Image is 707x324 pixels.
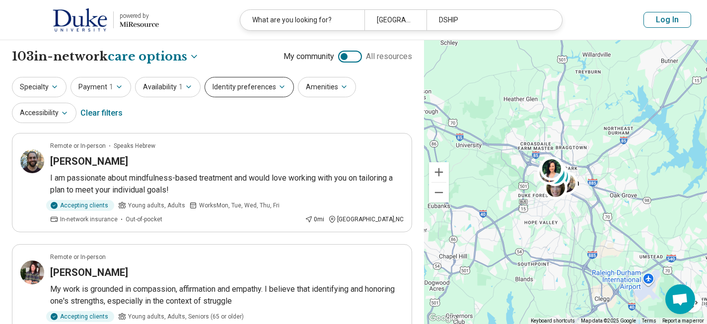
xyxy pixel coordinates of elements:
[60,215,118,224] span: In-network insurance
[50,154,128,168] h3: [PERSON_NAME]
[364,10,426,30] div: [GEOGRAPHIC_DATA], [GEOGRAPHIC_DATA]
[126,215,162,224] span: Out-of-pocket
[298,77,356,97] button: Amenities
[128,201,185,210] span: Young adults, Adults
[50,141,106,150] p: Remote or In-person
[199,201,280,210] span: Works Mon, Tue, Wed, Thu, Fri
[581,318,636,324] span: Map data ©2025 Google
[109,82,113,92] span: 1
[114,141,155,150] span: Speaks Hebrew
[50,172,404,196] p: I am passionate about mindfulness-based treatment and would love working with you on tailoring a ...
[665,284,695,314] div: Open chat
[53,8,107,32] img: Duke University
[366,51,412,63] span: All resources
[305,215,324,224] div: 0 mi
[642,318,656,324] a: Terms (opens in new tab)
[662,318,704,324] a: Report a map error
[12,48,199,65] h1: 103 in-network
[46,311,114,322] div: Accepting clients
[46,200,114,211] div: Accepting clients
[429,162,449,182] button: Zoom in
[643,12,691,28] button: Log In
[283,51,334,63] span: My community
[426,10,551,30] div: DSHIP
[135,77,201,97] button: Availability1
[120,11,159,20] div: powered by
[50,283,404,307] p: My work is grounded in compassion, affirmation and empathy. I believe that identifying and honori...
[205,77,294,97] button: Identity preferences
[108,48,199,65] button: Care options
[128,312,244,321] span: Young adults, Adults, Seniors (65 or older)
[12,77,67,97] button: Specialty
[108,48,187,65] span: care options
[179,82,183,92] span: 1
[240,10,364,30] div: What are you looking for?
[80,101,123,125] div: Clear filters
[71,77,131,97] button: Payment1
[328,215,404,224] div: [GEOGRAPHIC_DATA] , NC
[429,183,449,202] button: Zoom out
[50,253,106,261] p: Remote or In-person
[50,265,128,279] h3: [PERSON_NAME]
[16,8,159,32] a: Duke Universitypowered by
[12,103,76,123] button: Accessibility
